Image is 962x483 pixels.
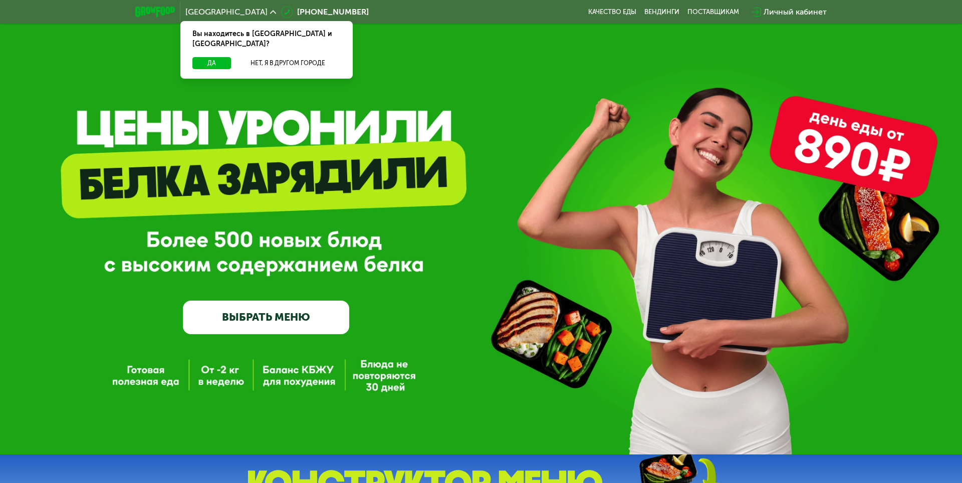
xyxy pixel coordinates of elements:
[588,8,636,16] a: Качество еды
[644,8,679,16] a: Вендинги
[764,6,827,18] div: Личный кабинет
[180,21,353,57] div: Вы находитесь в [GEOGRAPHIC_DATA] и [GEOGRAPHIC_DATA]?
[183,301,349,334] a: ВЫБРАТЬ МЕНЮ
[185,8,268,16] span: [GEOGRAPHIC_DATA]
[235,57,341,69] button: Нет, я в другом городе
[281,6,369,18] a: [PHONE_NUMBER]
[687,8,739,16] div: поставщикам
[192,57,231,69] button: Да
